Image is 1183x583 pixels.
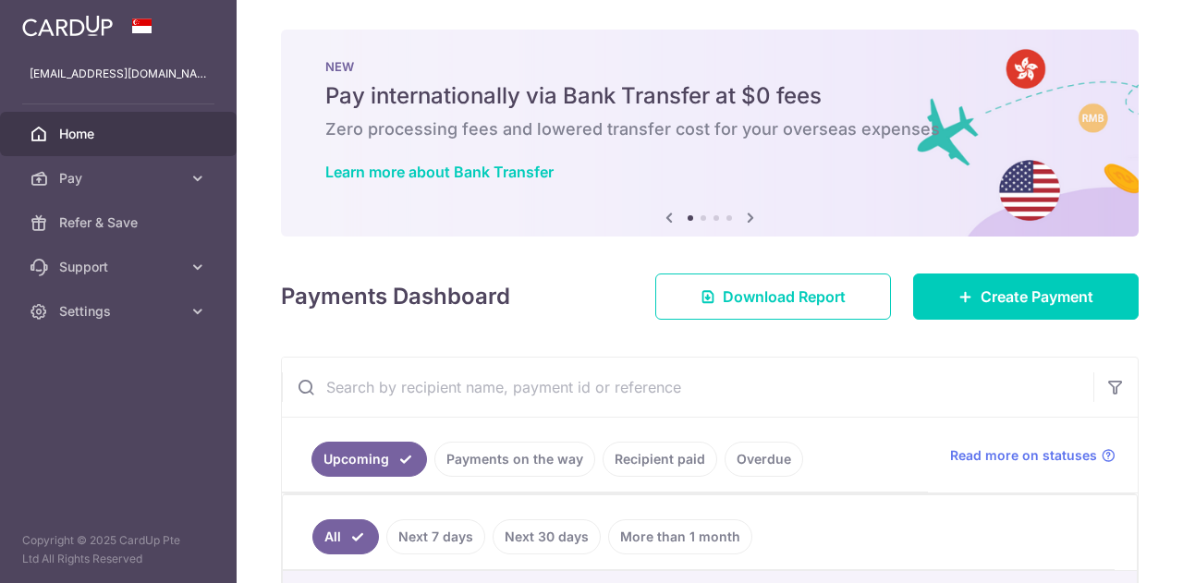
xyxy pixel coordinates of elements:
[725,442,803,477] a: Overdue
[22,15,113,37] img: CardUp
[950,446,1116,465] a: Read more on statuses
[30,65,207,83] p: [EMAIL_ADDRESS][DOMAIN_NAME]
[386,519,485,554] a: Next 7 days
[59,213,181,232] span: Refer & Save
[608,519,752,554] a: More than 1 month
[434,442,595,477] a: Payments on the way
[311,442,427,477] a: Upcoming
[59,169,181,188] span: Pay
[325,59,1094,74] p: NEW
[723,285,846,308] span: Download Report
[493,519,601,554] a: Next 30 days
[59,258,181,276] span: Support
[281,30,1139,237] img: Bank transfer banner
[655,273,891,320] a: Download Report
[325,118,1094,140] h6: Zero processing fees and lowered transfer cost for your overseas expenses
[282,358,1093,417] input: Search by recipient name, payment id or reference
[981,285,1093,308] span: Create Payment
[913,273,1139,320] a: Create Payment
[281,280,510,313] h4: Payments Dashboard
[59,125,181,143] span: Home
[950,446,1097,465] span: Read more on statuses
[325,81,1094,111] h5: Pay internationally via Bank Transfer at $0 fees
[325,163,554,181] a: Learn more about Bank Transfer
[59,302,181,321] span: Settings
[603,442,717,477] a: Recipient paid
[312,519,379,554] a: All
